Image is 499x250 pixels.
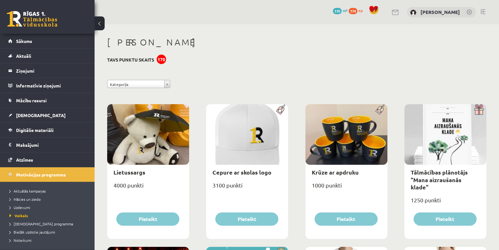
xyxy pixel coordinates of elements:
span: Atzīmes [16,157,33,163]
a: Informatīvie ziņojumi [8,78,87,93]
span: Sākums [16,38,32,44]
a: Ziņojumi [8,63,87,78]
div: 3100 punkti [206,180,288,196]
img: Populāra prece [373,104,387,115]
a: Tālmācības plānotājs "Mana aizraušanās klade" [411,169,468,191]
h3: Tavs punktu skaits [107,57,154,62]
a: Motivācijas programma [8,167,87,182]
span: Veikals [9,213,28,218]
div: 4000 punkti [107,180,189,196]
span: Mācies un ziedo [9,197,41,202]
span: Digitālie materiāli [16,127,54,133]
a: Krūze ar apdruku [312,169,359,176]
a: Atzīmes [8,152,87,167]
span: Noteikumi [9,238,32,243]
button: Pieteikt [215,212,278,226]
span: [DEMOGRAPHIC_DATA] [16,112,66,118]
span: Aktuālās kampaņas [9,188,46,193]
span: [DEMOGRAPHIC_DATA] programma [9,221,73,226]
span: Uzdevumi [9,205,30,210]
h1: [PERSON_NAME] [107,37,486,48]
legend: Informatīvie ziņojumi [16,78,87,93]
a: Rīgas 1. Tālmācības vidusskola [7,11,57,27]
span: Mācību resursi [16,98,47,103]
span: Motivācijas programma [16,172,66,177]
div: 1000 punkti [305,180,387,196]
span: Aktuāli [16,53,31,59]
div: 1250 punkti [404,195,486,211]
img: Dāvana ar pārsteigumu [472,104,486,115]
a: [PERSON_NAME] [421,9,460,15]
a: Noteikumi [9,237,88,243]
legend: Maksājumi [16,138,87,152]
legend: Ziņojumi [16,63,87,78]
a: Mācību resursi [8,93,87,108]
img: Populāra prece [274,104,288,115]
a: [DEMOGRAPHIC_DATA] programma [9,221,88,227]
a: Aktuālās kampaņas [9,188,88,194]
button: Pieteikt [315,212,378,226]
a: Kategorija [107,80,170,88]
a: Digitālie materiāli [8,123,87,137]
a: Uzdevumi [9,205,88,210]
a: Veikals [9,213,88,218]
button: Pieteikt [116,212,179,226]
a: Aktuāli [8,49,87,63]
a: 174 xp [349,8,366,13]
a: Mācies un ziedo [9,196,88,202]
span: Biežāk uzdotie jautājumi [9,229,55,235]
img: Haralds Baltalksnis [410,9,416,16]
a: Cepure ar skolas logo [212,169,271,176]
a: 170 mP [333,8,348,13]
span: Kategorija [110,80,162,88]
a: Lietussargs [113,169,145,176]
span: mP [343,8,348,13]
a: Sākums [8,34,87,48]
span: xp [358,8,363,13]
button: Pieteikt [414,212,477,226]
a: Maksājumi [8,138,87,152]
span: 174 [349,8,357,14]
a: Biežāk uzdotie jautājumi [9,229,88,235]
span: 170 [333,8,342,14]
a: [DEMOGRAPHIC_DATA] [8,108,87,122]
div: 170 [157,55,166,64]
